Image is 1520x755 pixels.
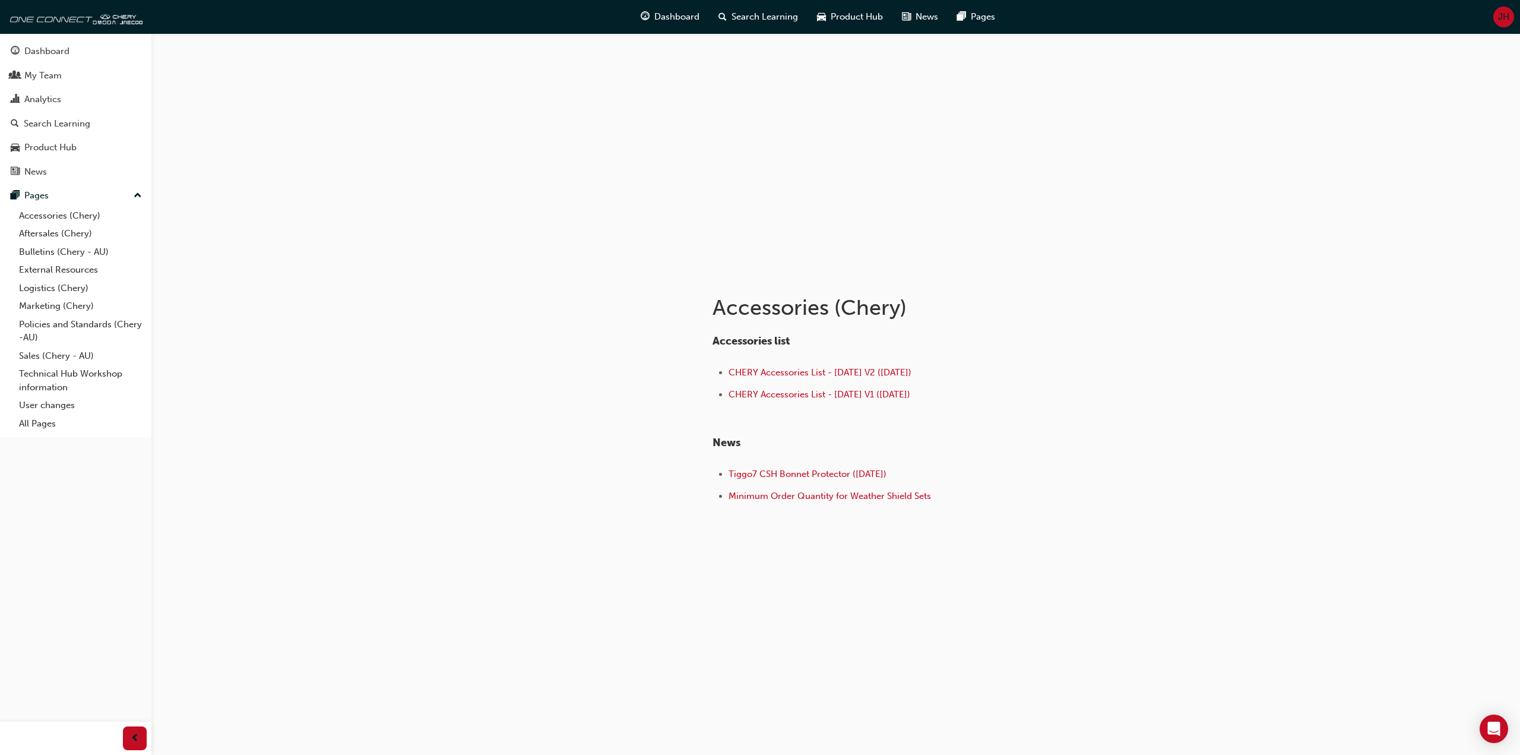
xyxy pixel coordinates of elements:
a: news-iconNews [892,5,948,29]
span: people-icon [11,71,20,81]
a: Minimum Order Quantity for Weather Shield Sets [729,491,931,501]
span: chart-icon [11,94,20,105]
span: prev-icon [131,731,140,746]
span: pages-icon [11,191,20,201]
div: My Team [24,69,62,83]
a: search-iconSearch Learning [709,5,807,29]
a: CHERY Accessories List - [DATE] V1 ([DATE]) [729,389,910,400]
a: Sales (Chery - AU) [14,347,147,365]
a: pages-iconPages [948,5,1005,29]
a: Bulletins (Chery - AU) [14,243,147,261]
span: car-icon [11,143,20,153]
a: Search Learning [5,113,147,135]
a: Dashboard [5,40,147,62]
span: search-icon [718,10,727,24]
a: All Pages [14,415,147,433]
button: Pages [5,185,147,207]
a: Policies and Standards (Chery -AU) [14,315,147,347]
h1: Accessories (Chery) [712,295,1102,321]
span: Search Learning [731,10,798,24]
span: guage-icon [11,46,20,57]
span: Accessories list [712,334,790,348]
div: Analytics [24,93,61,106]
span: car-icon [817,10,826,24]
span: Pages [971,10,995,24]
span: News [916,10,938,24]
a: Accessories (Chery) [14,207,147,225]
span: pages-icon [957,10,966,24]
span: up-icon [134,188,142,204]
span: JH [1498,10,1509,24]
a: My Team [5,65,147,87]
div: Pages [24,189,49,203]
a: guage-iconDashboard [631,5,709,29]
img: oneconnect [6,5,142,29]
span: news-icon [902,10,911,24]
a: External Resources [14,261,147,279]
div: Search Learning [24,117,90,131]
a: CHERY Accessories List - [DATE] V2 ([DATE]) [729,367,911,378]
div: Product Hub [24,141,77,154]
div: Open Intercom Messenger [1480,715,1508,743]
span: Dashboard [654,10,699,24]
a: User changes [14,396,147,415]
div: Dashboard [24,45,69,58]
span: guage-icon [641,10,650,24]
a: car-iconProduct Hub [807,5,892,29]
span: News [712,436,740,449]
span: search-icon [11,119,19,129]
a: News [5,161,147,183]
button: JH [1493,7,1514,27]
a: Logistics (Chery) [14,279,147,298]
a: Tiggo7 CSH Bonnet Protector ([DATE]) [729,469,886,479]
div: News [24,165,47,179]
button: DashboardMy TeamAnalyticsSearch LearningProduct HubNews [5,38,147,185]
span: Product Hub [831,10,883,24]
a: Aftersales (Chery) [14,225,147,243]
a: Analytics [5,89,147,110]
a: Technical Hub Workshop information [14,365,147,396]
a: Product Hub [5,137,147,159]
a: Marketing (Chery) [14,297,147,315]
span: news-icon [11,167,20,178]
